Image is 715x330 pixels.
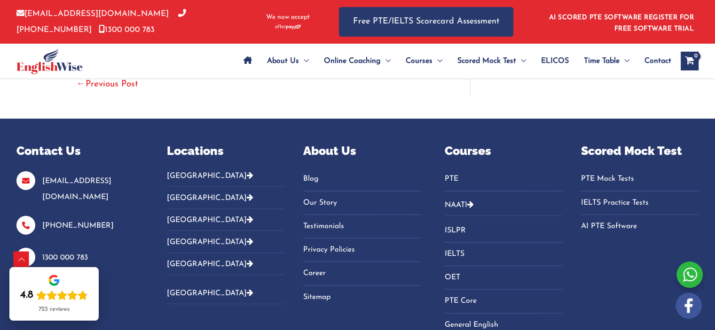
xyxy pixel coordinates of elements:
a: Testimonials [303,219,421,234]
p: Scored Mock Test [581,142,699,160]
aside: Footer Widget 1 [16,142,143,301]
span: ELICOS [541,45,569,77]
a: OET [445,270,562,285]
aside: Footer Widget 3 [303,142,421,317]
a: ISLPR [445,223,562,238]
a: Previous Post [77,75,138,95]
span: Contact [644,45,671,77]
span: Menu Toggle [432,45,442,77]
a: NAATI [445,201,467,209]
a: PTE Mock Tests [581,171,699,187]
a: [GEOGRAPHIC_DATA] [167,261,253,268]
span: ← [77,80,86,89]
a: AI SCORED PTE SOFTWARE REGISTER FOR FREE SOFTWARE TRIAL [549,14,694,32]
nav: Menu [445,171,562,191]
a: View Shopping Cart, empty [681,52,699,70]
a: CoursesMenu Toggle [398,45,450,77]
span: Menu Toggle [299,45,309,77]
div: 723 reviews [39,306,70,313]
span: Time Table [584,45,620,77]
a: ELICOS [534,45,576,77]
a: 1300 000 783 [42,254,88,261]
a: [PHONE_NUMBER] [16,10,186,33]
button: [GEOGRAPHIC_DATA] [167,253,284,275]
a: [EMAIL_ADDRESS][DOMAIN_NAME] [16,10,169,18]
img: cropped-ew-logo [16,48,83,74]
button: [GEOGRAPHIC_DATA] [167,209,284,231]
button: [GEOGRAPHIC_DATA] [167,187,284,209]
a: Scored Mock TestMenu Toggle [450,45,534,77]
p: Locations [167,142,284,160]
aside: Header Widget 1 [543,7,699,37]
div: 4.8 [20,289,33,302]
button: NAATI [445,194,562,216]
button: [GEOGRAPHIC_DATA] [167,231,284,253]
span: Courses [406,45,432,77]
a: AI PTE Software [581,219,699,234]
a: Free PTE/IELTS Scorecard Assessment [339,7,513,37]
button: [GEOGRAPHIC_DATA] [167,171,284,187]
a: IELTS Practice Tests [581,195,699,211]
span: Menu Toggle [516,45,526,77]
a: PTE Core [445,293,562,309]
a: Career [303,266,421,281]
a: [EMAIL_ADDRESS][DOMAIN_NAME] [42,177,111,200]
div: Rating: 4.8 out of 5 [20,289,88,302]
a: [PHONE_NUMBER] [42,222,114,230]
nav: Menu [303,171,421,305]
img: Afterpay-Logo [275,24,301,30]
a: 1300 000 783 [99,26,155,34]
span: Online Coaching [324,45,381,77]
span: Menu Toggle [381,45,391,77]
a: About UsMenu Toggle [259,45,316,77]
img: white-facebook.png [676,292,702,319]
a: Online CoachingMenu Toggle [316,45,398,77]
p: About Us [303,142,421,160]
a: Our Story [303,195,421,211]
p: Contact Us [16,142,143,160]
span: About Us [267,45,299,77]
span: We now accept [266,13,310,22]
a: Contact [637,45,671,77]
button: [GEOGRAPHIC_DATA] [167,282,284,304]
a: IELTS [445,246,562,262]
a: Blog [303,171,421,187]
a: Time TableMenu Toggle [576,45,637,77]
a: [GEOGRAPHIC_DATA] [167,290,253,297]
p: Courses [445,142,562,160]
a: Sitemap [303,290,421,305]
a: Privacy Policies [303,242,421,258]
span: Scored Mock Test [457,45,516,77]
nav: Menu [581,171,699,234]
span: Menu Toggle [620,45,629,77]
a: PTE [445,171,562,187]
aside: Footer Widget 2 [167,142,284,312]
nav: Site Navigation: Main Menu [236,45,671,77]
